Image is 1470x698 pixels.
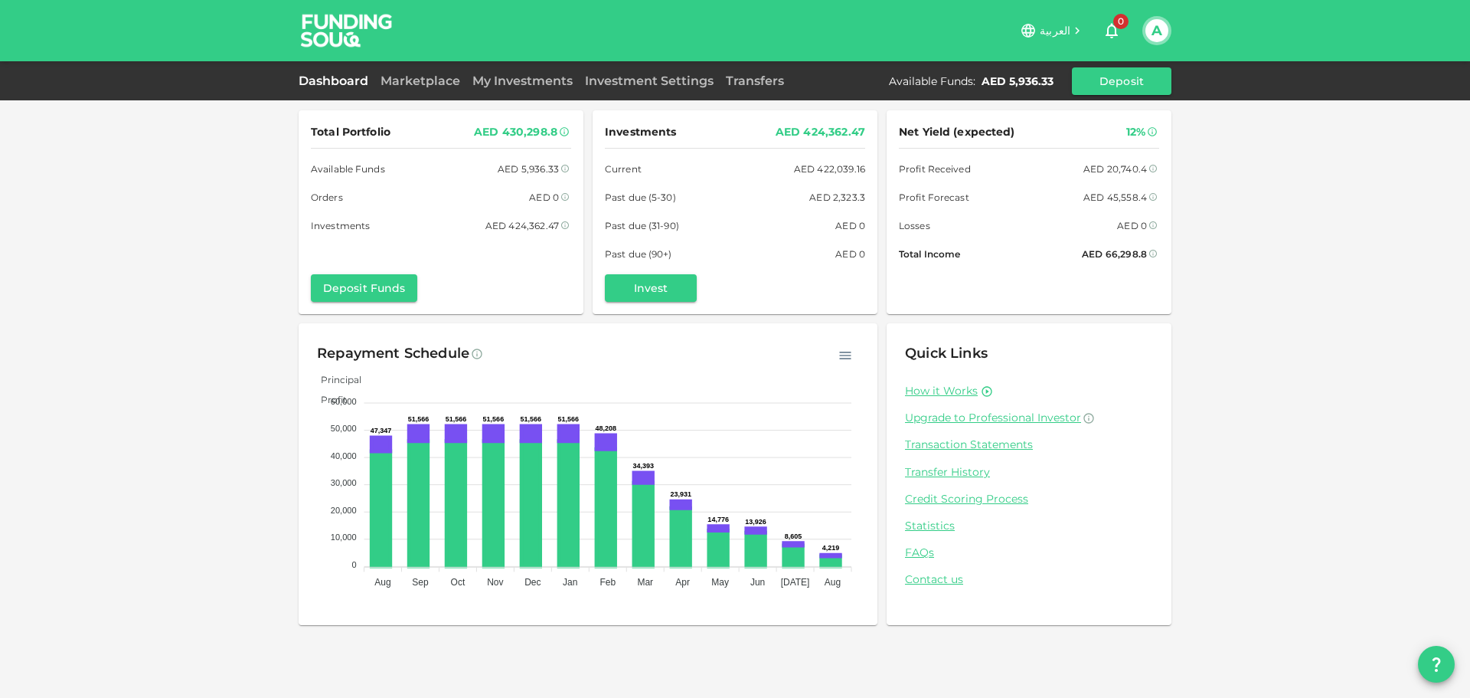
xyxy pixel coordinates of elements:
[825,577,841,588] tspan: Aug
[905,411,1081,424] span: Upgrade to Professional Investor
[605,161,642,177] span: Current
[1082,246,1147,262] div: AED 66,298.8
[835,218,865,234] div: AED 0
[412,577,429,588] tspan: Sep
[374,577,390,588] tspan: Aug
[905,411,1153,425] a: Upgrade to Professional Investor
[311,161,385,177] span: Available Funds
[311,218,370,234] span: Investments
[1145,19,1168,42] button: A
[331,397,357,406] tspan: 60,000
[498,161,559,177] div: AED 5,936.33
[1072,67,1171,95] button: Deposit
[899,189,969,205] span: Profit Forecast
[750,577,765,588] tspan: Jun
[317,342,469,366] div: Repayment Schedule
[781,577,810,588] tspan: [DATE]
[899,161,971,177] span: Profit Received
[982,74,1053,89] div: AED 5,936.33
[311,274,417,302] button: Deposit Funds
[776,123,865,142] div: AED 424,362.47
[835,246,865,262] div: AED 0
[331,424,357,433] tspan: 50,000
[605,189,676,205] span: Past due (5-30)
[899,123,1015,142] span: Net Yield (expected)
[1418,646,1455,683] button: question
[579,74,720,88] a: Investment Settings
[331,451,357,460] tspan: 40,000
[466,74,579,88] a: My Investments
[1083,161,1147,177] div: AED 20,740.4
[374,74,466,88] a: Marketplace
[889,74,975,89] div: Available Funds :
[905,465,1153,480] a: Transfer History
[605,218,679,234] span: Past due (31-90)
[1126,123,1145,142] div: 12%
[299,74,374,88] a: Dashboard
[599,577,616,588] tspan: Feb
[899,218,930,234] span: Losses
[905,345,988,362] span: Quick Links
[1040,24,1070,38] span: العربية
[331,478,357,487] tspan: 30,000
[794,161,865,177] div: AED 422,039.16
[309,374,361,385] span: Principal
[529,189,559,205] div: AED 0
[899,246,960,262] span: Total Income
[675,577,690,588] tspan: Apr
[309,394,347,405] span: Profit
[1083,189,1147,205] div: AED 45,558.4
[905,492,1153,506] a: Credit Scoring Process
[905,384,978,398] a: How it Works
[605,123,676,142] span: Investments
[451,577,465,588] tspan: Oct
[905,437,1153,452] a: Transaction Statements
[485,218,559,234] div: AED 424,362.47
[905,572,1153,587] a: Contact us
[1117,218,1147,234] div: AED 0
[524,577,541,588] tspan: Dec
[1096,15,1127,46] button: 0
[331,533,357,542] tspan: 10,000
[720,74,790,88] a: Transfers
[809,189,865,205] div: AED 2,323.3
[637,577,653,588] tspan: Mar
[351,560,356,569] tspan: 0
[474,123,557,142] div: AED 430,298.8
[711,577,729,588] tspan: May
[1113,14,1129,29] span: 0
[905,519,1153,533] a: Statistics
[905,546,1153,560] a: FAQs
[331,506,357,515] tspan: 20,000
[311,123,390,142] span: Total Portfolio
[605,246,672,262] span: Past due (90+)
[563,577,577,588] tspan: Jan
[487,577,503,588] tspan: Nov
[605,274,697,302] button: Invest
[311,189,343,205] span: Orders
